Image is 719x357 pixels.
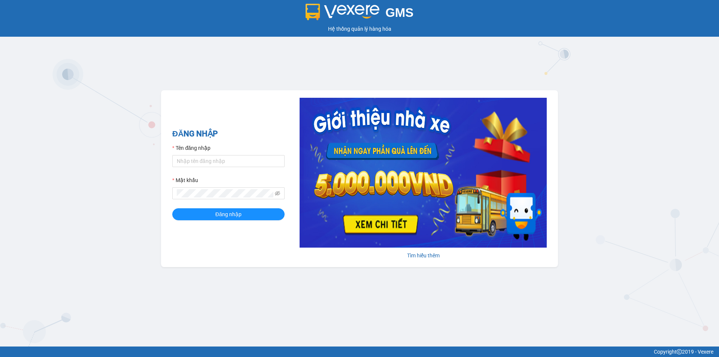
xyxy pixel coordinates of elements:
div: Hệ thống quản lý hàng hóa [2,25,717,33]
button: Đăng nhập [172,208,285,220]
span: GMS [385,6,413,19]
div: Tìm hiểu thêm [300,251,547,260]
h2: ĐĂNG NHẬP [172,128,285,140]
span: Đăng nhập [215,210,242,218]
div: Copyright 2019 - Vexere [6,348,713,356]
label: Tên đăng nhập [172,144,210,152]
img: banner-0 [300,98,547,248]
a: GMS [306,11,414,17]
input: Tên đăng nhập [172,155,285,167]
input: Mật khẩu [177,189,273,197]
span: copyright [677,349,682,354]
img: logo 2 [306,4,380,20]
label: Mật khẩu [172,176,198,184]
span: eye-invisible [275,191,280,196]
